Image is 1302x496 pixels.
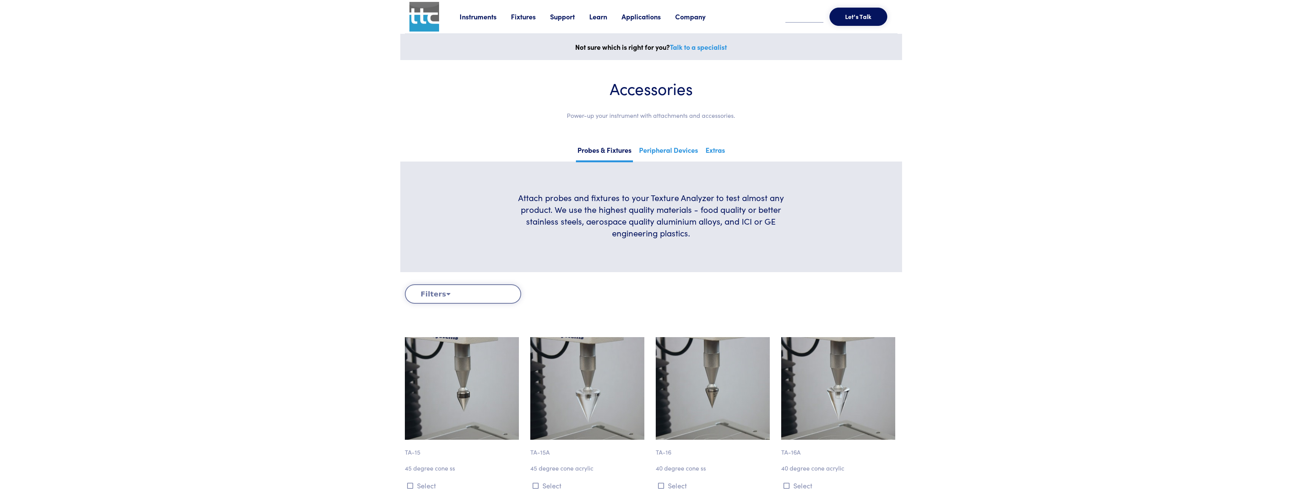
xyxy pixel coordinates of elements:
[423,111,879,120] p: Power-up your instrument with attachments and accessories.
[781,479,898,492] button: Select
[656,440,772,457] p: TA-16
[656,463,772,473] p: 40 degree cone ss
[405,337,519,440] img: cone_ta-15_45-degree_2.jpg
[423,78,879,98] h1: Accessories
[405,440,521,457] p: TA-15
[781,440,898,457] p: TA-16A
[405,463,521,473] p: 45 degree cone ss
[405,479,521,492] button: Select
[530,479,647,492] button: Select
[638,144,699,160] a: Peripheral Devices
[622,12,675,21] a: Applications
[829,8,887,26] button: Let's Talk
[405,284,521,304] button: Filters
[509,192,793,239] h6: Attach probes and fixtures to your Texture Analyzer to test almost any product. We use the highes...
[409,2,439,32] img: ttc_logo_1x1_v1.0.png
[460,12,511,21] a: Instruments
[530,440,647,457] p: TA-15A
[511,12,550,21] a: Fixtures
[656,337,770,440] img: cone_ta-16_40-degree_2.jpg
[576,144,633,162] a: Probes & Fixtures
[589,12,622,21] a: Learn
[704,144,726,160] a: Extras
[675,12,720,21] a: Company
[530,463,647,473] p: 45 degree cone acrylic
[670,42,727,52] a: Talk to a specialist
[781,463,898,473] p: 40 degree cone acrylic
[405,41,898,53] p: Not sure which is right for you?
[656,479,772,492] button: Select
[530,337,644,440] img: cone_ta-15a_45-degree_2.jpg
[550,12,589,21] a: Support
[781,337,895,440] img: cone_ta-16a_40-degree_2.jpg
